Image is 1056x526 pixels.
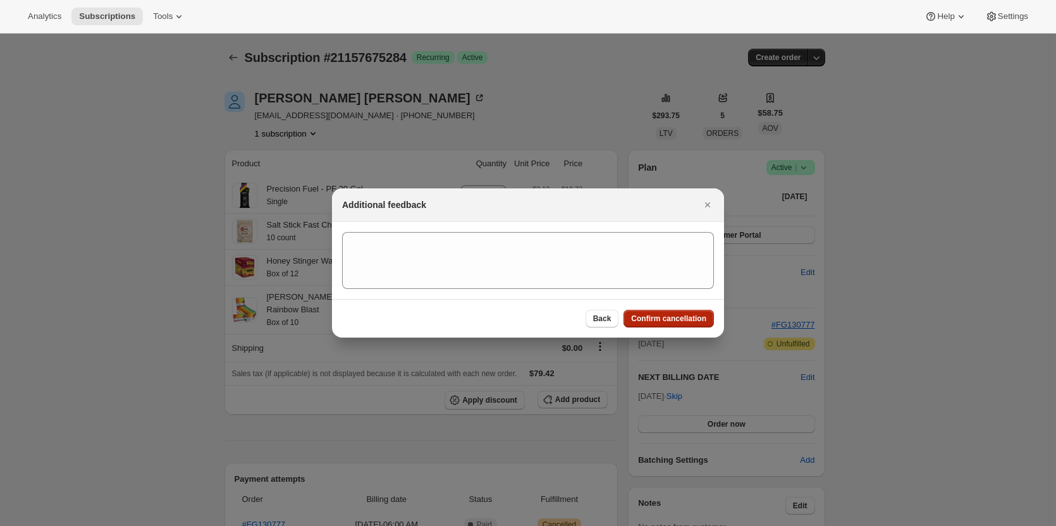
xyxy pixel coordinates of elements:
[623,310,714,327] button: Confirm cancellation
[79,11,135,21] span: Subscriptions
[937,11,954,21] span: Help
[586,310,619,327] button: Back
[28,11,61,21] span: Analytics
[917,8,974,25] button: Help
[699,196,716,214] button: Close
[153,11,173,21] span: Tools
[145,8,193,25] button: Tools
[998,11,1028,21] span: Settings
[593,314,611,324] span: Back
[71,8,143,25] button: Subscriptions
[978,8,1036,25] button: Settings
[20,8,69,25] button: Analytics
[342,199,426,211] h2: Additional feedback
[631,314,706,324] span: Confirm cancellation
